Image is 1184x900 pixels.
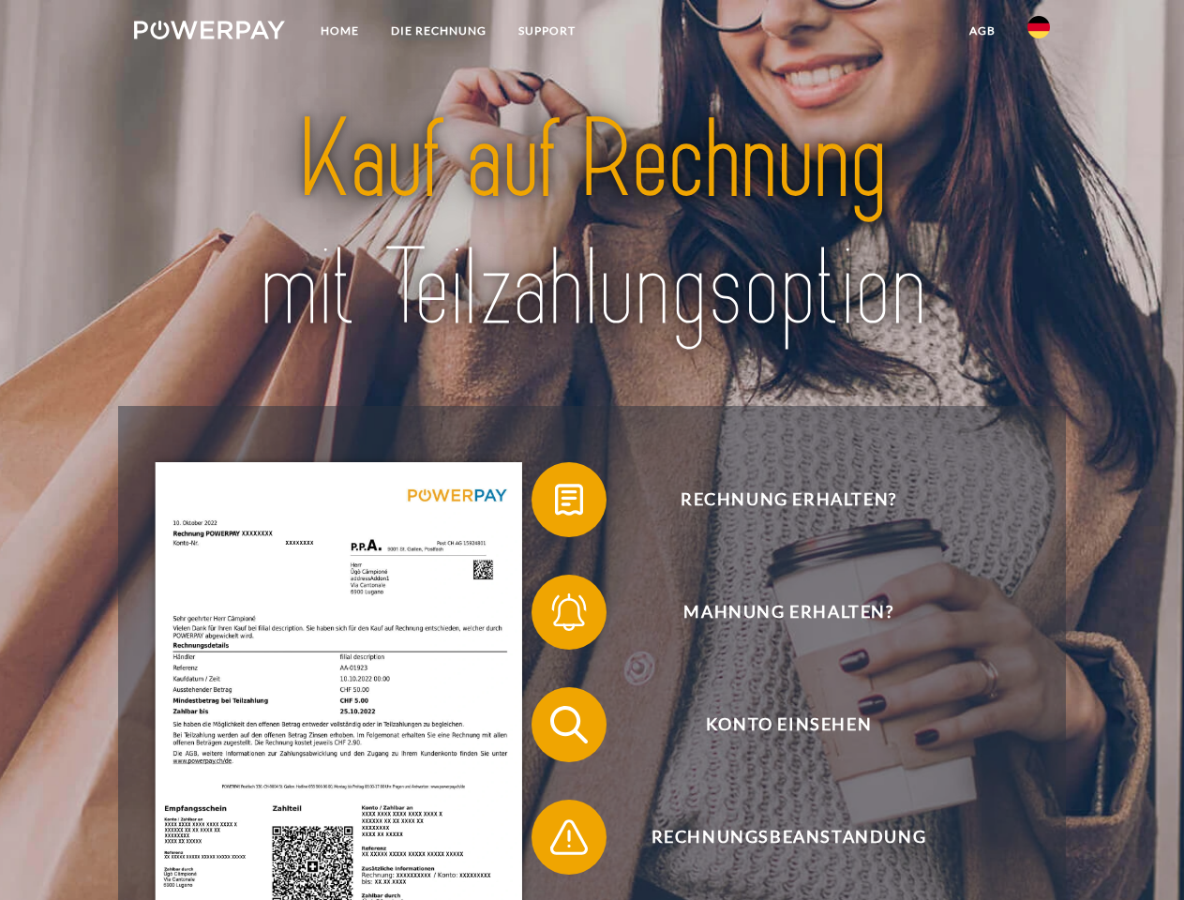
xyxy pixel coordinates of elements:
button: Rechnung erhalten? [532,462,1019,537]
span: Mahnung erhalten? [559,575,1018,650]
span: Konto einsehen [559,687,1018,762]
button: Mahnung erhalten? [532,575,1019,650]
span: Rechnungsbeanstandung [559,800,1018,875]
img: qb_bill.svg [546,476,592,523]
img: qb_search.svg [546,701,592,748]
span: Rechnung erhalten? [559,462,1018,537]
a: SUPPORT [502,14,592,48]
img: de [1027,16,1050,38]
a: agb [953,14,1012,48]
a: DIE RECHNUNG [375,14,502,48]
button: Konto einsehen [532,687,1019,762]
a: Home [305,14,375,48]
img: logo-powerpay-white.svg [134,21,285,39]
button: Rechnungsbeanstandung [532,800,1019,875]
img: qb_warning.svg [546,814,592,861]
img: title-powerpay_de.svg [179,90,1005,359]
img: qb_bell.svg [546,589,592,636]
